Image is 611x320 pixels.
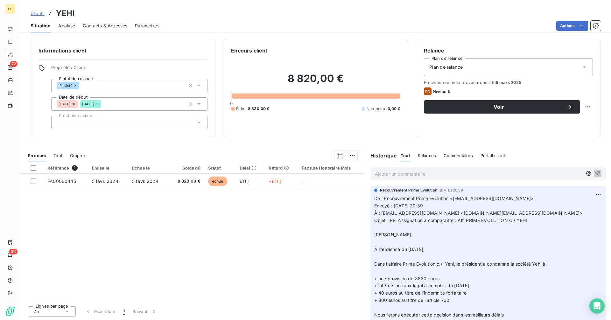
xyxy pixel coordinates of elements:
[230,101,233,106] span: 0
[424,47,593,54] h6: Relance
[374,312,504,317] span: Nous ferons exécuter cette décision dans les meilleurs délais
[70,153,85,158] span: Graphe
[374,203,423,208] span: Envoyé : [DATE] 20:39
[240,178,249,184] span: 611 j
[28,153,46,158] span: En cours
[556,21,588,31] button: Actions
[374,247,425,252] span: À l’audience du [DATE],
[269,165,294,170] div: Retard
[51,65,207,74] span: Propriétés Client
[440,188,463,192] span: [DATE] 20:39
[208,177,227,186] span: échue
[123,308,125,315] span: 1
[374,283,469,288] span: + intérêts au taux légal à compter du [DATE]
[132,178,158,184] span: 5 févr. 2024
[39,47,207,54] h6: Informations client
[119,305,129,318] button: 1
[374,196,534,201] span: De : Recouvrement Prime Evolution <[EMAIL_ADDRESS][DOMAIN_NAME]>
[374,290,467,296] span: + 40 euros au titre de l’indemnité forfaitaire
[302,178,304,184] span: _
[374,276,439,281] span: + une provision de 8820 euros
[481,153,505,158] span: Portail client
[5,306,15,316] img: Logo LeanPay
[432,104,566,109] span: Voir
[83,23,127,29] span: Contacts & Adresses
[374,210,582,216] span: À : [EMAIL_ADDRESS][DOMAIN_NAME] <[DOMAIN_NAME][EMAIL_ADDRESS][DOMAIN_NAME]>
[58,23,75,29] span: Analyse
[172,178,200,184] span: 8 820,00 €
[240,165,261,170] div: Délai
[56,8,75,19] h3: YEHI
[82,102,94,106] span: [DATE]
[424,80,593,85] span: Prochaine relance prévue depuis le
[429,64,463,70] span: Plan de relance
[380,187,437,193] span: Recouvrement Prime Evolution
[269,178,281,184] span: +611 j
[33,308,39,315] span: 25
[424,100,580,114] button: Voir
[47,178,76,184] span: FA00000445
[208,165,232,170] div: Statut
[92,165,124,170] div: Émise le
[418,153,436,158] span: Relances
[444,153,473,158] span: Commentaires
[72,165,78,171] span: 1
[496,80,522,85] span: 9 mars 2025
[231,47,267,54] h6: Encours client
[231,72,400,91] h2: 8 820,00 €
[79,83,84,88] input: Ajouter une valeur
[101,101,106,107] input: Ajouter une valeur
[59,102,71,106] span: [DATE]
[388,106,400,112] span: 0,00 €
[374,232,413,237] span: [PERSON_NAME],
[53,153,62,158] span: Tout
[9,249,18,254] span: 36
[31,10,45,17] a: Clients
[81,305,119,318] button: Précédent
[57,120,62,125] input: Ajouter une valeur
[374,218,527,223] span: Objet : RE: Assignation à comparaitre : Aff. PRIME EVOLUTION C./ YEHI
[129,305,161,318] button: Suivant
[302,165,361,170] div: Facture Honoraire Mois
[401,153,410,158] span: Tout
[365,152,397,159] h6: Historique
[31,23,51,29] span: Situation
[5,4,15,14] div: PE
[31,11,45,16] span: Clients
[132,165,165,170] div: Échue le
[92,178,118,184] span: 5 févr. 2024
[135,23,159,29] span: Paramètres
[374,297,451,303] span: + 800 euros au titre de l’article 700.
[47,165,84,171] div: Référence
[10,61,18,67] span: 72
[589,298,605,314] div: Open Intercom Messenger
[59,84,72,87] span: IP rejeté
[236,106,245,112] span: Échu
[172,165,200,170] div: Solde dû
[374,261,548,267] span: Dans l’affaire Prime Evolution c./ Yehi, le président a condamné la société Yehi à :
[367,106,385,112] span: Non-échu
[433,89,450,94] span: Niveau 6
[248,106,270,112] span: 8 820,00 €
